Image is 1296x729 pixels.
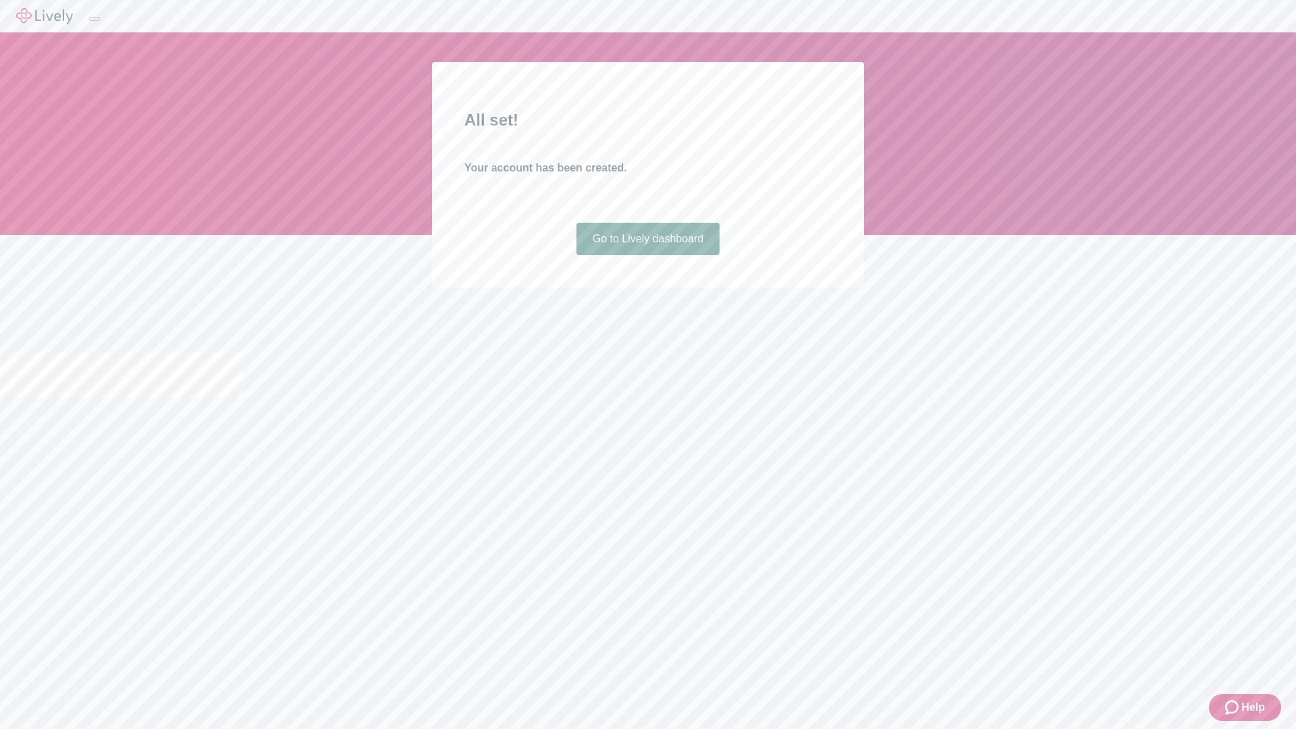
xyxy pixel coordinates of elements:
[1225,699,1241,715] svg: Zendesk support icon
[89,17,100,21] button: Log out
[1241,699,1265,715] span: Help
[1209,694,1281,721] button: Zendesk support iconHelp
[464,108,832,132] h2: All set!
[464,160,832,176] h4: Your account has been created.
[576,223,720,255] a: Go to Lively dashboard
[16,8,73,24] img: Lively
